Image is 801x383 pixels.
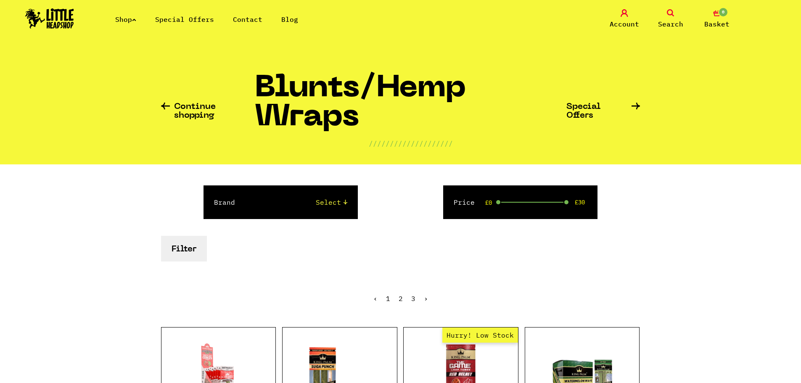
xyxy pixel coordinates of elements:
[255,74,567,138] h1: Blunts/Hemp Wraps
[424,295,428,302] li: Next »
[25,8,74,29] img: Little Head Shop Logo
[442,328,518,343] span: Hurry! Low Stock
[155,15,214,24] a: Special Offers
[696,9,738,29] a: 0 Basket
[233,15,262,24] a: Contact
[281,15,298,24] a: Blog
[161,103,255,120] a: Continue shopping
[454,197,475,207] label: Price
[485,199,492,206] span: £0
[373,294,378,303] a: « Previous
[566,103,640,120] a: Special Offers
[424,294,428,303] span: ›
[610,19,639,29] span: Account
[214,197,235,207] label: Brand
[369,138,453,148] p: ////////////////////
[704,19,730,29] span: Basket
[411,294,415,303] span: 3
[386,294,390,303] a: 1
[161,236,207,261] button: Filter
[575,199,585,206] span: £30
[658,19,683,29] span: Search
[115,15,136,24] a: Shop
[399,294,403,303] a: 2
[718,7,728,17] span: 0
[650,9,692,29] a: Search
